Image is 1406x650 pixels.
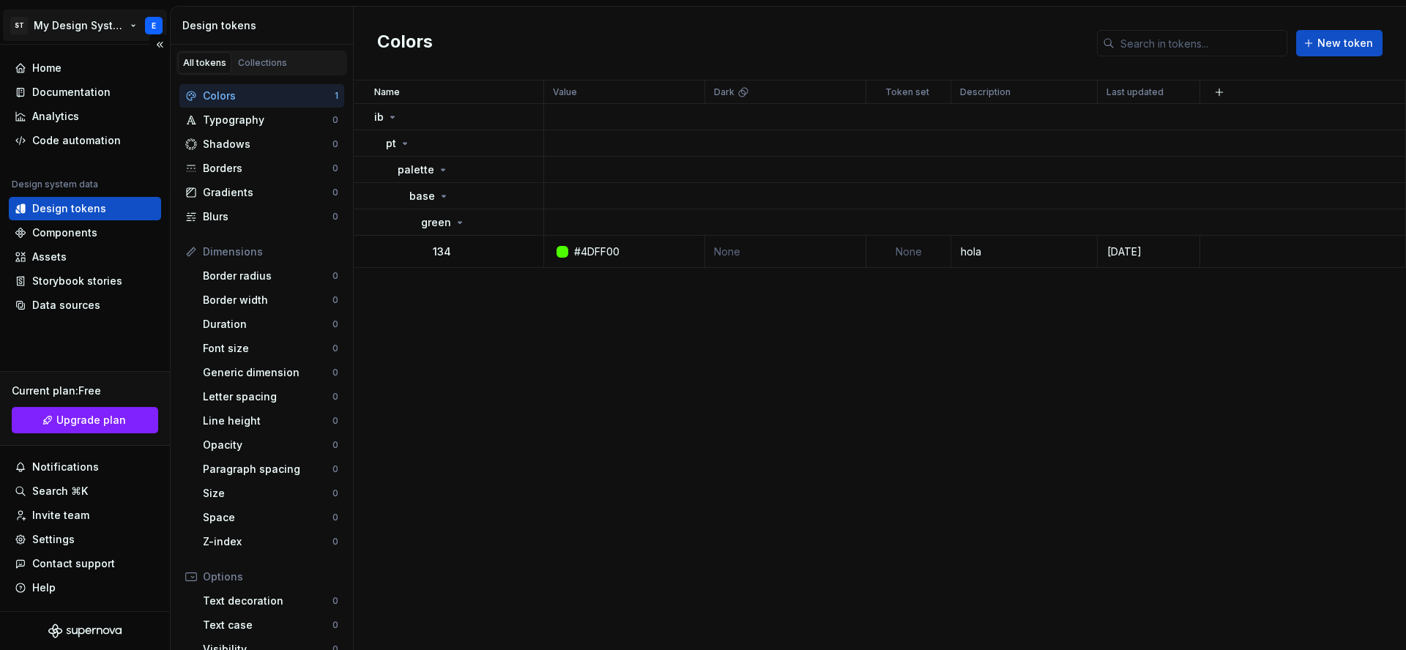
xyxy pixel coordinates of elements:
div: Contact support [32,556,115,571]
button: Contact support [9,552,161,575]
a: Gradients0 [179,181,344,204]
button: Help [9,576,161,599]
div: ST [10,17,28,34]
p: 134 [433,244,451,259]
a: Border width0 [197,288,344,312]
div: Documentation [32,85,111,100]
div: Analytics [32,109,79,124]
button: New token [1296,30,1383,56]
button: STMy Design SystemE [3,10,167,41]
a: Paragraph spacing0 [197,457,344,481]
div: Typography [203,113,332,127]
div: Design tokens [182,18,347,33]
a: Home [9,56,161,80]
a: Size0 [197,482,344,505]
span: New token [1317,36,1373,51]
p: palette [398,162,434,177]
div: Generic dimension [203,365,332,380]
div: Notifications [32,460,99,474]
div: Letter spacing [203,389,332,404]
div: 0 [332,439,338,451]
button: Collapse sidebar [149,34,170,55]
div: 0 [332,463,338,475]
div: Size [203,486,332,501]
div: 0 [332,487,338,499]
div: Shadows [203,137,332,152]
div: Design tokens [32,201,106,216]
div: Design system data [12,179,98,190]
div: Space [203,510,332,525]
div: Home [32,61,62,75]
div: Code automation [32,133,121,148]
div: 0 [332,318,338,330]
a: Line height0 [197,409,344,433]
p: Token set [885,86,929,98]
div: Opacity [203,438,332,452]
div: Font size [203,341,332,356]
div: Colors [203,89,335,103]
a: Code automation [9,129,161,152]
div: Options [203,569,338,584]
p: Name [374,86,400,98]
div: 1 [335,90,338,102]
p: Last updated [1106,86,1164,98]
div: My Design System [34,18,127,33]
div: Duration [203,317,332,332]
div: 0 [332,391,338,403]
div: E [152,20,156,31]
div: All tokens [183,57,226,69]
div: Paragraph spacing [203,462,332,477]
a: Assets [9,245,161,269]
div: 0 [332,512,338,523]
td: None [866,236,951,268]
input: Search in tokens... [1115,30,1287,56]
a: Border radius0 [197,264,344,288]
div: 0 [332,114,338,126]
p: Description [960,86,1011,98]
div: Z-index [203,534,332,549]
a: Letter spacing0 [197,385,344,408]
div: Components [32,225,97,240]
button: Upgrade plan [12,407,158,433]
a: Invite team [9,504,161,527]
td: None [705,236,866,268]
p: Dark [714,86,734,98]
a: Design tokens [9,197,161,220]
div: Line height [203,414,332,428]
a: Text case0 [197,613,344,637]
div: Settings [32,532,75,547]
span: Upgrade plan [56,413,126,427]
div: Invite team [32,508,89,523]
div: 0 [332,367,338,378]
a: Z-index0 [197,530,344,553]
svg: Supernova Logo [48,624,122,638]
div: Gradients [203,185,332,200]
a: Data sources [9,294,161,317]
p: pt [386,136,396,151]
a: Storybook stories [9,269,161,293]
button: Search ⌘K [9,479,161,503]
a: Text decoration0 [197,589,344,613]
a: Borders0 [179,157,344,180]
a: Components [9,221,161,244]
div: Blurs [203,209,332,224]
a: Shadows0 [179,132,344,156]
div: Text case [203,618,332,632]
p: Value [553,86,577,98]
div: Current plan : Free [12,384,158,398]
div: Text decoration [203,594,332,608]
div: Storybook stories [32,274,122,288]
div: 0 [332,595,338,607]
div: Data sources [32,298,100,313]
p: green [421,215,451,230]
a: Analytics [9,105,161,128]
div: Dimensions [203,244,338,259]
a: Documentation [9,81,161,104]
div: hola [952,244,1096,259]
a: Colors1 [179,84,344,108]
div: 0 [332,187,338,198]
div: 0 [332,536,338,548]
a: Space0 [197,506,344,529]
a: Settings [9,528,161,551]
